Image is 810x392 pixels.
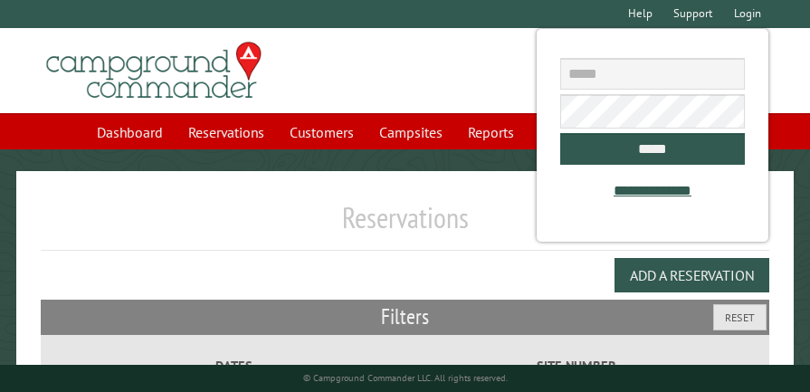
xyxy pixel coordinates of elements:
a: Reservations [177,115,275,149]
label: Site Number [408,356,745,377]
label: Dates [65,356,402,377]
button: Reset [713,304,767,330]
h1: Reservations [41,200,770,250]
a: Dashboard [86,115,174,149]
h2: Filters [41,300,770,334]
a: Campsites [368,115,453,149]
a: Reports [457,115,525,149]
img: Campground Commander [41,35,267,106]
a: Account [529,115,598,149]
small: © Campground Commander LLC. All rights reserved. [303,372,508,384]
a: Customers [279,115,365,149]
button: Add a Reservation [615,258,769,292]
